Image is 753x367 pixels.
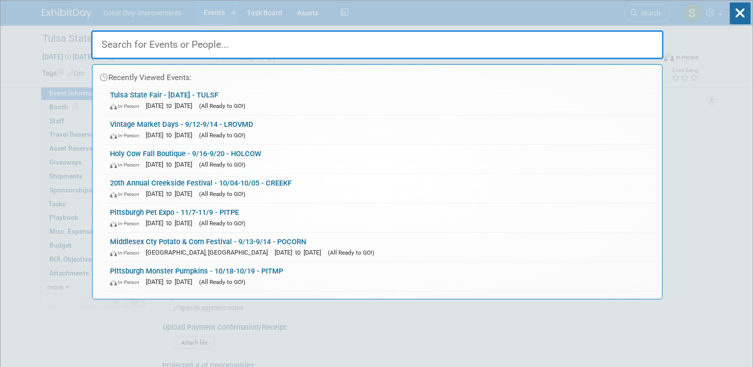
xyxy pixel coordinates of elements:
[91,30,663,59] input: Search for Events or People...
[98,65,657,86] div: Recently Viewed Events:
[146,102,197,109] span: [DATE] to [DATE]
[146,249,273,256] span: [GEOGRAPHIC_DATA], [GEOGRAPHIC_DATA]
[105,86,657,115] a: Tulsa State Fair - [DATE] - TULSF In-Person [DATE] to [DATE] (All Ready to GO!)
[110,191,144,197] span: In-Person
[105,115,657,144] a: Vintage Market Days - 9/12-9/14 - LROVMD In-Person [DATE] to [DATE] (All Ready to GO!)
[110,250,144,256] span: In-Person
[146,219,197,227] span: [DATE] to [DATE]
[199,278,245,285] span: (All Ready to GO!)
[199,161,245,168] span: (All Ready to GO!)
[199,102,245,109] span: (All Ready to GO!)
[105,233,657,262] a: Middlesex Cty Potato & Corn Festival - 9/13-9/14 - POCORN In-Person [GEOGRAPHIC_DATA], [GEOGRAPHI...
[110,103,144,109] span: In-Person
[199,132,245,139] span: (All Ready to GO!)
[146,131,197,139] span: [DATE] to [DATE]
[110,162,144,168] span: In-Person
[275,249,326,256] span: [DATE] to [DATE]
[105,262,657,291] a: Pittsburgh Monster Pumpkins - 10/18-10/19 - PITMP In-Person [DATE] to [DATE] (All Ready to GO!)
[110,132,144,139] span: In-Person
[146,190,197,197] span: [DATE] to [DATE]
[110,279,144,285] span: In-Person
[199,190,245,197] span: (All Ready to GO!)
[146,278,197,285] span: [DATE] to [DATE]
[105,174,657,203] a: 20th Annual Creekside Festival - 10/04-10/05 - CREEKF In-Person [DATE] to [DATE] (All Ready to GO!)
[146,161,197,168] span: [DATE] to [DATE]
[105,145,657,174] a: Holy Cow Fall Boutique - 9/16-9/20 - HOLCOW In-Person [DATE] to [DATE] (All Ready to GO!)
[199,220,245,227] span: (All Ready to GO!)
[110,220,144,227] span: In-Person
[328,249,374,256] span: (All Ready to GO!)
[105,203,657,232] a: Pittsburgh Pet Expo - 11/7-11/9 - PITPE In-Person [DATE] to [DATE] (All Ready to GO!)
